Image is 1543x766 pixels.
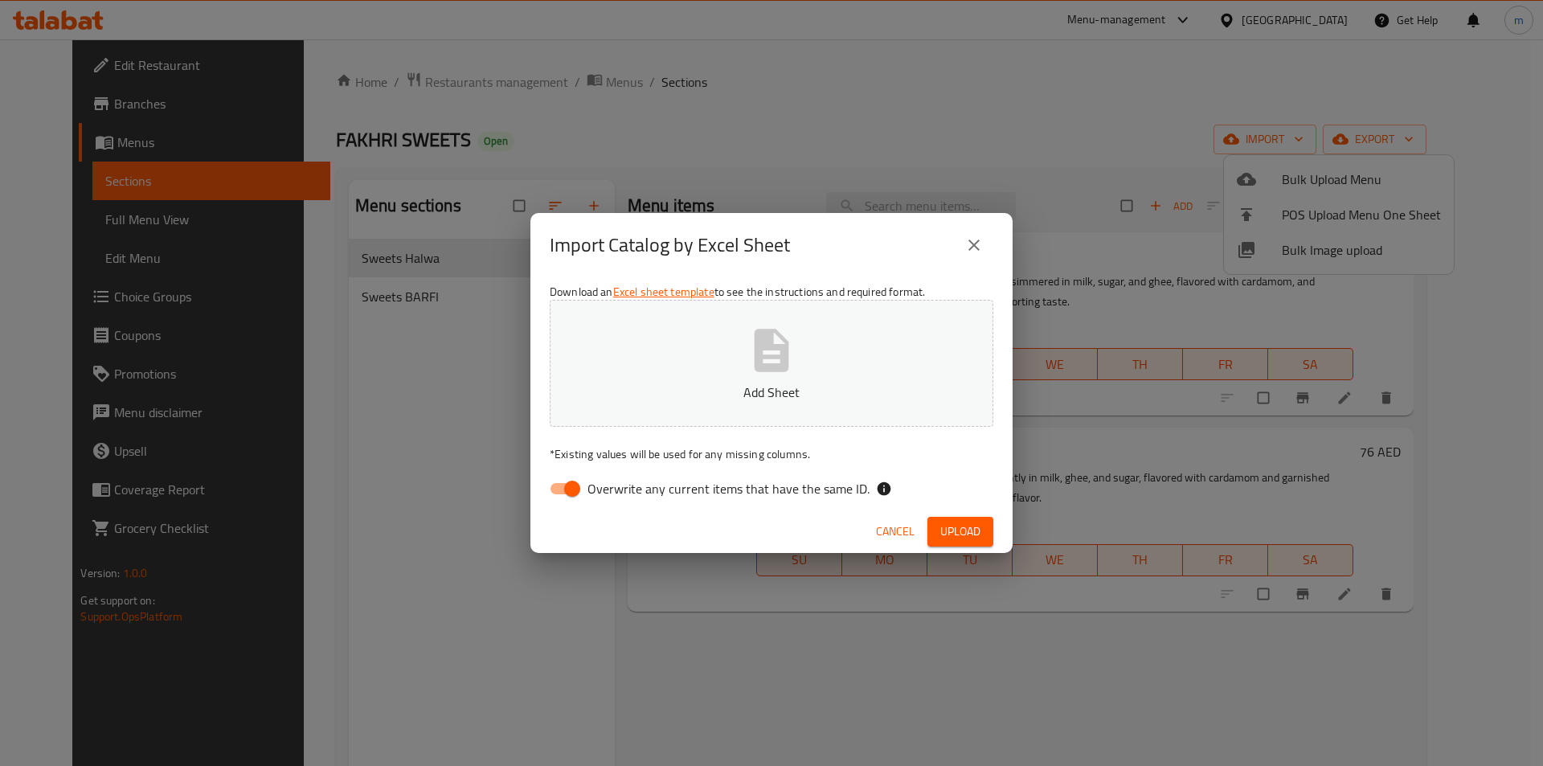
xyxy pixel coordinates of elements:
[550,446,993,462] p: Existing values will be used for any missing columns.
[550,232,790,258] h2: Import Catalog by Excel Sheet
[955,226,993,264] button: close
[575,383,968,402] p: Add Sheet
[613,281,714,302] a: Excel sheet template
[940,522,980,542] span: Upload
[587,479,870,498] span: Overwrite any current items that have the same ID.
[530,277,1013,510] div: Download an to see the instructions and required format.
[876,481,892,497] svg: If the overwrite option isn't selected, then the items that match an existing ID will be ignored ...
[550,300,993,427] button: Add Sheet
[870,517,921,547] button: Cancel
[876,522,915,542] span: Cancel
[927,517,993,547] button: Upload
